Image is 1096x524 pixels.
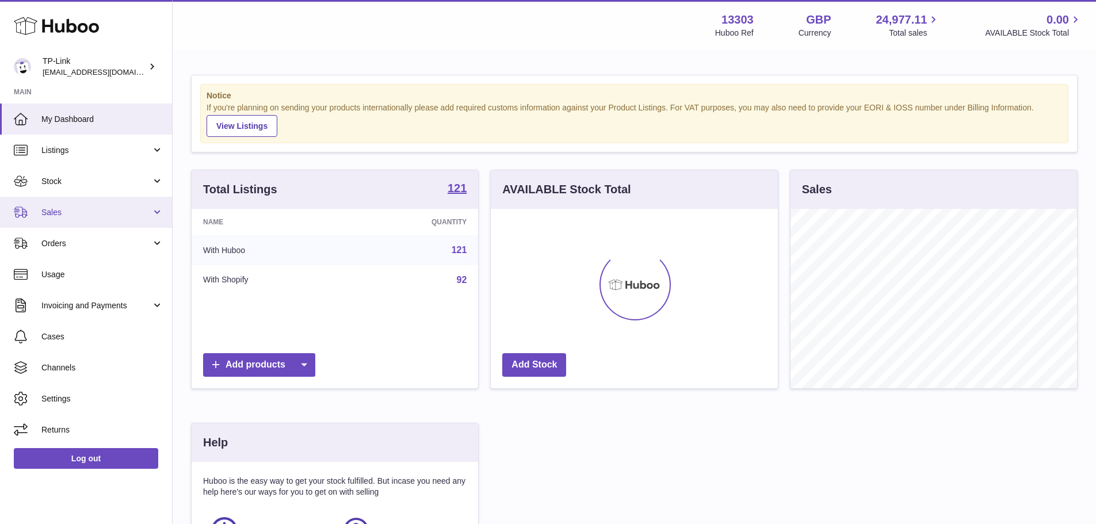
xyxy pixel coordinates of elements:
td: With Huboo [192,235,346,265]
span: Stock [41,176,151,187]
h3: Sales [802,182,832,197]
span: AVAILABLE Stock Total [985,28,1082,39]
span: Total sales [889,28,940,39]
div: If you're planning on sending your products internationally please add required customs informati... [207,102,1062,137]
a: Log out [14,448,158,469]
p: Huboo is the easy way to get your stock fulfilled. But incase you need any help here's our ways f... [203,476,467,498]
div: Currency [799,28,831,39]
a: 121 [452,245,467,255]
a: 0.00 AVAILABLE Stock Total [985,12,1082,39]
h3: AVAILABLE Stock Total [502,182,631,197]
span: Orders [41,238,151,249]
th: Quantity [346,209,479,235]
h3: Help [203,435,228,450]
a: 121 [448,182,467,196]
span: My Dashboard [41,114,163,125]
span: Channels [41,362,163,373]
span: Usage [41,269,163,280]
strong: 13303 [721,12,754,28]
span: Returns [41,424,163,435]
div: TP-Link [43,56,146,78]
a: 24,977.11 Total sales [876,12,940,39]
img: internalAdmin-13303@internal.huboo.com [14,58,31,75]
span: Invoicing and Payments [41,300,151,311]
strong: GBP [806,12,831,28]
span: Sales [41,207,151,218]
span: 0.00 [1047,12,1069,28]
div: Huboo Ref [715,28,754,39]
a: Add products [203,353,315,377]
span: Cases [41,331,163,342]
span: Listings [41,145,151,156]
a: View Listings [207,115,277,137]
span: [EMAIL_ADDRESS][DOMAIN_NAME] [43,67,169,77]
h3: Total Listings [203,182,277,197]
th: Name [192,209,346,235]
td: With Shopify [192,265,346,295]
span: Settings [41,393,163,404]
strong: 121 [448,182,467,194]
strong: Notice [207,90,1062,101]
a: Add Stock [502,353,566,377]
a: 92 [457,275,467,285]
span: 24,977.11 [876,12,927,28]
